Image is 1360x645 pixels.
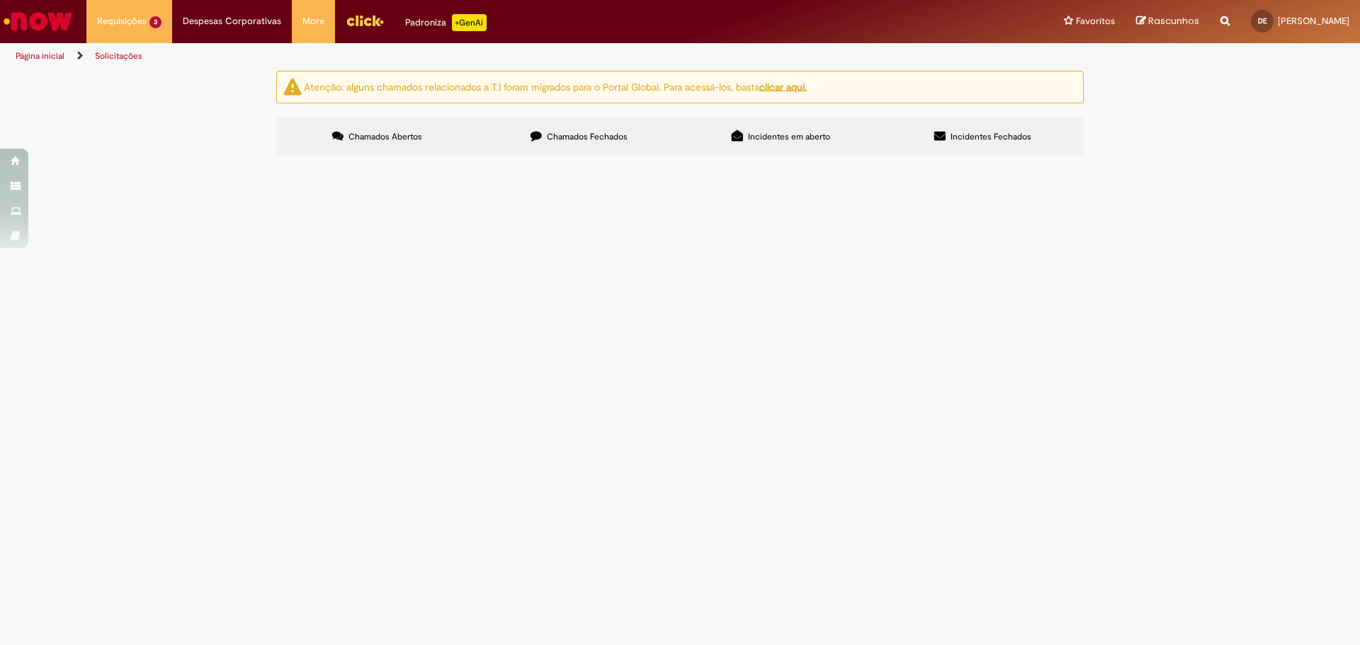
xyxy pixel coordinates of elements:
span: 3 [149,16,161,28]
a: clicar aqui. [759,80,807,93]
a: Rascunhos [1136,15,1199,28]
span: Requisições [97,14,147,28]
span: More [302,14,324,28]
span: Despesas Corporativas [183,14,281,28]
span: Chamados Abertos [348,131,422,142]
div: Padroniza [405,14,487,31]
ng-bind-html: Atenção: alguns chamados relacionados a T.I foram migrados para o Portal Global. Para acessá-los,... [304,80,807,93]
span: Incidentes em aberto [748,131,830,142]
p: +GenAi [452,14,487,31]
span: Favoritos [1076,14,1115,28]
a: Página inicial [16,50,64,62]
img: click_logo_yellow_360x200.png [346,10,384,31]
a: Solicitações [95,50,142,62]
ul: Trilhas de página [11,43,896,69]
span: Chamados Fechados [547,131,628,142]
span: Rascunhos [1148,14,1199,28]
span: Incidentes Fechados [951,131,1031,142]
span: [PERSON_NAME] [1278,15,1349,27]
img: ServiceNow [1,7,74,35]
span: DE [1258,16,1267,25]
